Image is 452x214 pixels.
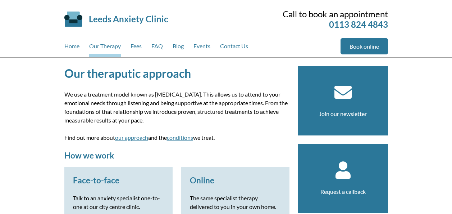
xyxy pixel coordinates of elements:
a: 0113 824 4843 [329,19,388,30]
a: Leeds Anxiety Clinic [89,14,168,24]
a: Events [193,38,210,57]
a: Blog [173,38,184,57]
a: Book online [341,38,388,54]
a: conditions [167,134,193,141]
p: We use a treatment model known as [MEDICAL_DATA]. This allows us to attend to your emotional need... [64,90,289,125]
a: Contact Us [220,38,248,57]
h1: Our theraputic approach [64,66,289,80]
p: Talk to an anxiety specialist one-to-one at our city centre clinic. [73,194,164,211]
a: FAQ [151,38,163,57]
h3: Face-to-face [73,175,164,185]
a: Home [64,38,79,57]
a: Join our newsletter [319,110,367,117]
p: The same specialist therapy delivered to you in your own home. [190,194,281,211]
h2: How we work [64,151,289,160]
a: Request a callback [320,188,366,195]
p: Find out more about and the we treat. [64,133,289,142]
h3: Online [190,175,281,185]
a: Our Therapy [89,38,121,57]
a: our approach [115,134,148,141]
a: Fees [131,38,142,57]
